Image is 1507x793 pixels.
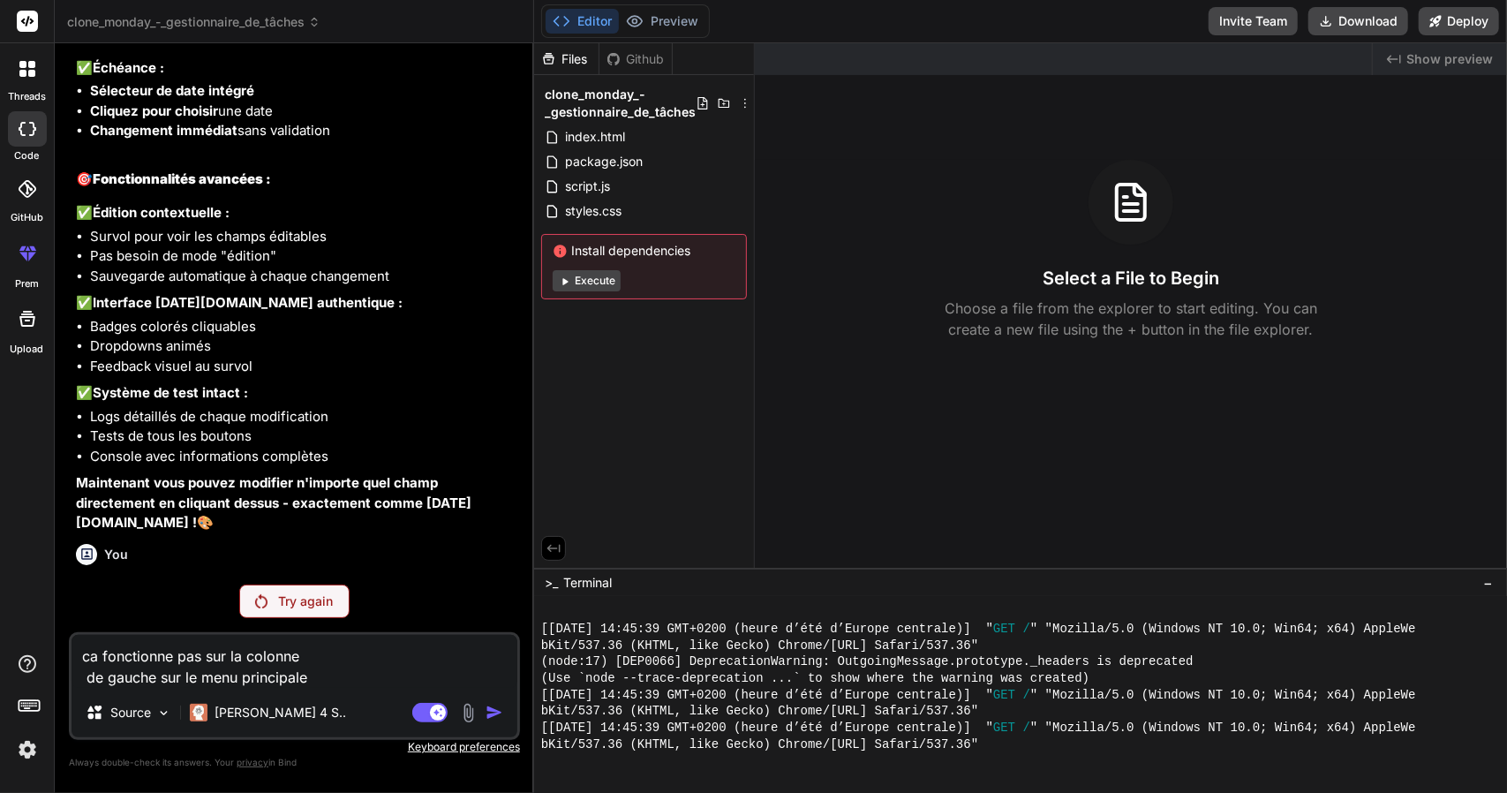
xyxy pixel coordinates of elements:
button: Deploy [1419,7,1499,35]
span: privacy [237,757,268,767]
span: GET [993,621,1015,638]
li: Pas besoin de mode "édition" [90,246,516,267]
span: − [1483,574,1493,592]
h3: Select a File to Begin [1043,266,1219,291]
button: − [1480,569,1496,597]
strong: Système de test intact : [93,384,248,401]
strong: Échéance : [93,59,164,76]
span: GET [993,687,1015,704]
label: code [15,148,40,163]
li: Dropdowns animés [90,336,516,357]
span: / [1023,621,1030,638]
span: GET [993,720,1015,736]
p: ✅ [76,293,516,313]
img: settings [12,735,42,765]
li: Sauvegarde automatique à chaque changement [90,267,516,287]
span: [[DATE] 14:45:39 GMT+0200 (heure d’été d’Europe centrale)] " [541,621,993,638]
span: bKit/537.36 (KHTML, like Gecko) Chrome/[URL] Safari/537.36" [541,736,978,753]
p: [PERSON_NAME] 4 S.. [215,704,346,721]
span: Show preview [1406,50,1493,68]
h2: 🎯 [76,170,516,190]
p: Try again [278,593,333,610]
span: bKit/537.36 (KHTML, like Gecko) Chrome/[URL] Safari/537.36" [541,638,978,654]
li: Survol pour voir les champs éditables [90,227,516,247]
button: Download [1308,7,1408,35]
label: threads [8,89,46,104]
p: ✅ [76,383,516,404]
span: / [1023,720,1030,736]
strong: Sélecteur de date intégré [90,82,254,99]
span: script.js [563,176,612,197]
span: Terminal [563,574,612,592]
p: Keyboard preferences [69,740,520,754]
button: Invite Team [1209,7,1298,35]
p: ✅ [76,58,516,79]
button: Editor [546,9,619,34]
span: / [1023,687,1030,704]
p: ✅ [76,203,516,223]
p: 🎨 [76,473,516,533]
span: [[DATE] 14:45:39 GMT+0200 (heure d’été d’Europe centrale)] " [541,720,993,736]
h6: You [104,546,128,563]
li: Feedback visuel au survol [90,357,516,377]
button: Preview [619,9,705,34]
strong: Maintenant vous pouvez modifier n'importe quel champ directement en cliquant dessus - exactement ... [76,474,471,531]
p: Always double-check its answers. Your in Bind [69,754,520,771]
li: une date [90,102,516,122]
li: Console avec informations complètes [90,447,516,467]
strong: Changement immédiat [90,122,237,139]
div: Files [534,50,599,68]
label: Upload [11,342,44,357]
textarea: ca fonctionne pas sur la colonne de gauche sur le menu principale [72,635,517,688]
strong: Interface [DATE][DOMAIN_NAME] authentique : [93,294,403,311]
img: attachment [458,703,478,723]
span: clone_monday_-_gestionnaire_de_tâches [67,13,320,31]
li: Logs détaillés de chaque modification [90,407,516,427]
span: clone_monday_-_gestionnaire_de_tâches [545,86,696,121]
li: Badges colorés cliquables [90,317,516,337]
span: " "Mozilla/5.0 (Windows NT 10.0; Win64; x64) AppleWe [1030,720,1416,736]
li: Tests de tous les boutons [90,427,516,447]
span: bKit/537.36 (KHTML, like Gecko) Chrome/[URL] Safari/537.36" [541,703,978,720]
div: Github [599,50,672,68]
p: Choose a file from the explorer to start editing. You can create a new file using the + button in... [933,298,1329,340]
span: " "Mozilla/5.0 (Windows NT 10.0; Win64; x64) AppleWe [1030,687,1416,704]
span: package.json [563,151,644,172]
span: styles.css [563,200,623,222]
span: >_ [545,574,558,592]
button: Execute [553,270,621,291]
img: Pick Models [156,706,171,721]
img: Retry [255,594,267,608]
span: " "Mozilla/5.0 (Windows NT 10.0; Win64; x64) AppleWe [1030,621,1416,638]
strong: Fonctionnalités avancées : [93,170,271,187]
span: index.html [563,126,627,147]
strong: Édition contextuelle : [93,204,230,221]
span: (Use `node --trace-deprecation ...` to show where the warning was created) [541,670,1089,687]
img: Claude 4 Sonnet [190,704,207,721]
li: sans validation [90,121,516,141]
strong: Cliquez pour choisir [90,102,218,119]
span: (node:17) [DEP0066] DeprecationWarning: OutgoingMessage.prototype._headers is deprecated [541,653,1194,670]
span: [[DATE] 14:45:39 GMT+0200 (heure d’été d’Europe centrale)] " [541,687,993,704]
span: Install dependencies [553,242,735,260]
label: prem [15,276,39,291]
p: Source [110,704,151,721]
img: icon [486,704,503,721]
label: GitHub [11,210,43,225]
